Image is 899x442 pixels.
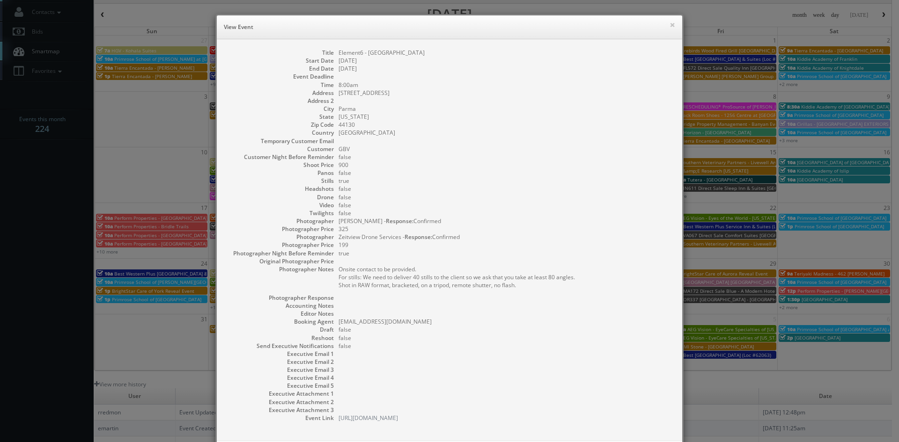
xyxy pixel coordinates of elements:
dd: GBV [339,145,673,153]
dt: Event Deadline [226,72,334,80]
dd: [STREET_ADDRESS] [339,89,673,97]
dt: City [226,105,334,113]
dd: false [339,334,673,342]
dt: Photographer Response [226,294,334,302]
dd: Zeitview Drone Services - Confirmed [339,233,673,241]
dt: Address 2 [226,97,334,105]
dt: Video [226,201,334,209]
dd: true [339,249,673,257]
dd: Element6 - [GEOGRAPHIC_DATA] [339,49,673,57]
dt: Drone [226,193,334,201]
dt: Country [226,129,334,137]
dt: Twilights [226,209,334,217]
dt: Executive Email 5 [226,382,334,390]
dt: Reshoot [226,334,334,342]
dd: 325 [339,225,673,233]
dt: State [226,113,334,121]
dt: Draft [226,326,334,333]
a: [URL][DOMAIN_NAME] [339,414,398,422]
dt: Photographer [226,217,334,225]
dt: Stills [226,177,334,185]
dd: Parma [339,105,673,113]
dt: Photographer Night Before Reminder [226,249,334,257]
dt: Shoot Price [226,161,334,169]
dd: 8:00am [339,81,673,89]
dd: [US_STATE] [339,113,673,121]
dt: Executive Attachment 1 [226,390,334,398]
dd: 199 [339,241,673,249]
dt: Executive Email 1 [226,350,334,358]
b: Response: [386,217,413,225]
dd: false [339,209,673,217]
dt: Photographer [226,233,334,241]
dt: Customer [226,145,334,153]
dt: Customer Night Before Reminder [226,153,334,161]
dd: 44130 [339,121,673,129]
dt: Event Link [226,414,334,422]
dd: false [339,153,673,161]
pre: Onsite contact to be provided. For stills: We need to deliver 40 stills to the client so we ask t... [339,265,673,289]
dd: false [339,326,673,333]
dt: Address [226,89,334,97]
dt: Editor Notes [226,310,334,318]
dt: Executive Attachment 3 [226,406,334,414]
dd: [DATE] [339,57,673,65]
dd: false [339,201,673,209]
dt: Photographer Price [226,241,334,249]
dd: true [339,177,673,185]
dt: Time [226,81,334,89]
h6: View Event [224,22,675,32]
dt: Accounting Notes [226,302,334,310]
dt: End Date [226,65,334,72]
dt: Booking Agent [226,318,334,326]
dt: Start Date [226,57,334,65]
dd: [DATE] [339,65,673,72]
dt: Headshots [226,185,334,193]
button: × [670,22,675,28]
dd: false [339,342,673,350]
dt: Photographer Notes [226,265,334,273]
b: Response: [405,233,432,241]
dt: Title [226,49,334,57]
dd: false [339,185,673,193]
dd: false [339,193,673,201]
dt: Executive Attachment 2 [226,398,334,406]
dt: Photographer Price [226,225,334,233]
dd: 900 [339,161,673,169]
dt: Executive Email 2 [226,358,334,366]
dt: Original Photographer Price [226,257,334,265]
dt: Panos [226,169,334,177]
dt: Executive Email 3 [226,366,334,374]
dd: [EMAIL_ADDRESS][DOMAIN_NAME] [339,318,673,326]
dt: Send Executive Notifications [226,342,334,350]
dd: false [339,169,673,177]
dt: Executive Email 4 [226,374,334,382]
dd: [GEOGRAPHIC_DATA] [339,129,673,137]
dt: Temporary Customer Email [226,137,334,145]
dd: [PERSON_NAME] - Confirmed [339,217,673,225]
dt: Zip Code [226,121,334,129]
